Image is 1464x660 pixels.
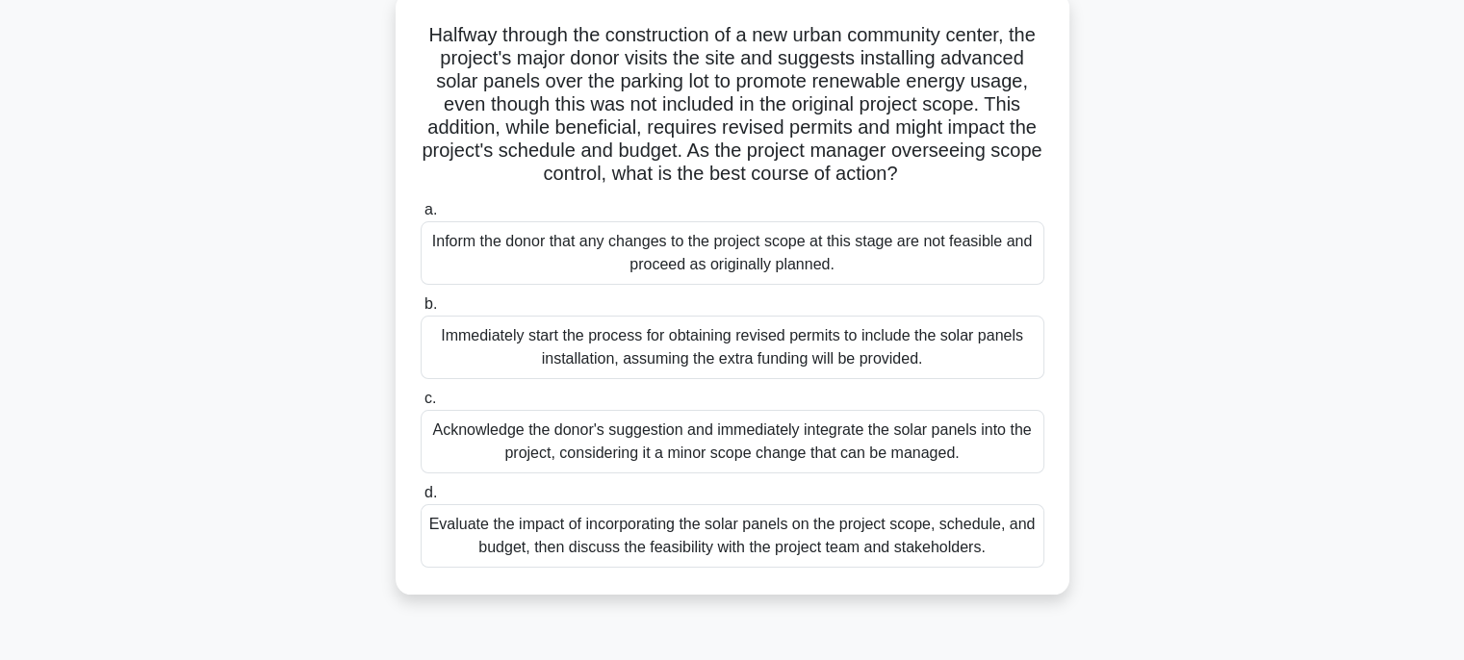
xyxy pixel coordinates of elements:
[421,316,1044,379] div: Immediately start the process for obtaining revised permits to include the solar panels installat...
[424,484,437,500] span: d.
[424,201,437,217] span: a.
[421,504,1044,568] div: Evaluate the impact of incorporating the solar panels on the project scope, schedule, and budget,...
[419,23,1046,187] h5: Halfway through the construction of a new urban community center, the project's major donor visit...
[421,410,1044,473] div: Acknowledge the donor's suggestion and immediately integrate the solar panels into the project, c...
[421,221,1044,285] div: Inform the donor that any changes to the project scope at this stage are not feasible and proceed...
[424,295,437,312] span: b.
[424,390,436,406] span: c.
